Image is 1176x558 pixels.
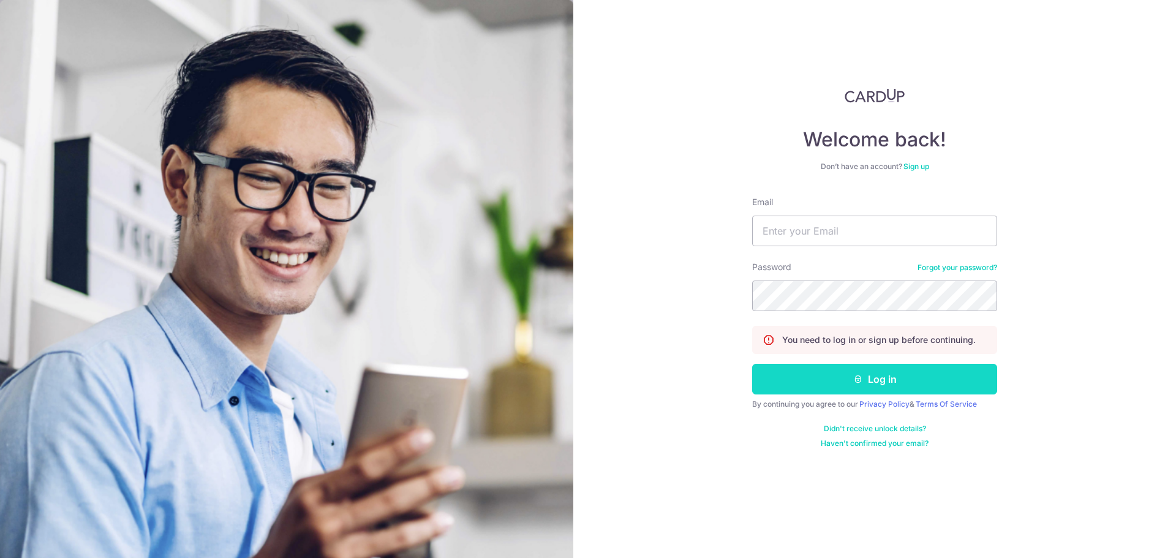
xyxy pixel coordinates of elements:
h4: Welcome back! [752,127,997,152]
button: Log in [752,364,997,394]
label: Email [752,196,773,208]
a: Terms Of Service [916,399,977,409]
a: Sign up [903,162,929,171]
img: CardUp Logo [845,88,905,103]
p: You need to log in or sign up before continuing. [782,334,976,346]
a: Didn't receive unlock details? [824,424,926,434]
a: Haven't confirmed your email? [821,439,929,448]
input: Enter your Email [752,216,997,246]
div: By continuing you agree to our & [752,399,997,409]
label: Password [752,261,791,273]
a: Privacy Policy [859,399,910,409]
a: Forgot your password? [918,263,997,273]
div: Don’t have an account? [752,162,997,172]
